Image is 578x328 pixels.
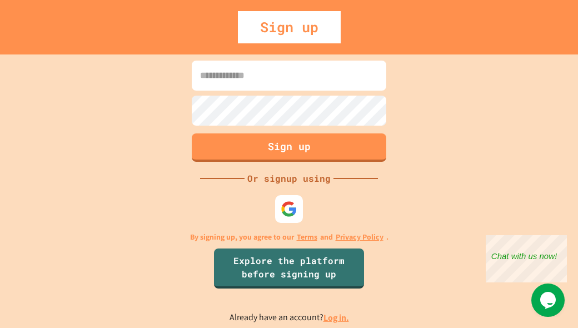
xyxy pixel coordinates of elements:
[192,133,386,162] button: Sign up
[323,312,349,324] a: Log in.
[245,172,333,185] div: Or signup using
[531,284,567,317] iframe: chat widget
[336,231,383,243] a: Privacy Policy
[190,231,388,243] p: By signing up, you agree to our and .
[238,11,341,43] div: Sign up
[486,235,567,282] iframe: chat widget
[214,249,364,289] a: Explore the platform before signing up
[281,201,297,217] img: google-icon.svg
[230,311,349,325] p: Already have an account?
[297,231,317,243] a: Terms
